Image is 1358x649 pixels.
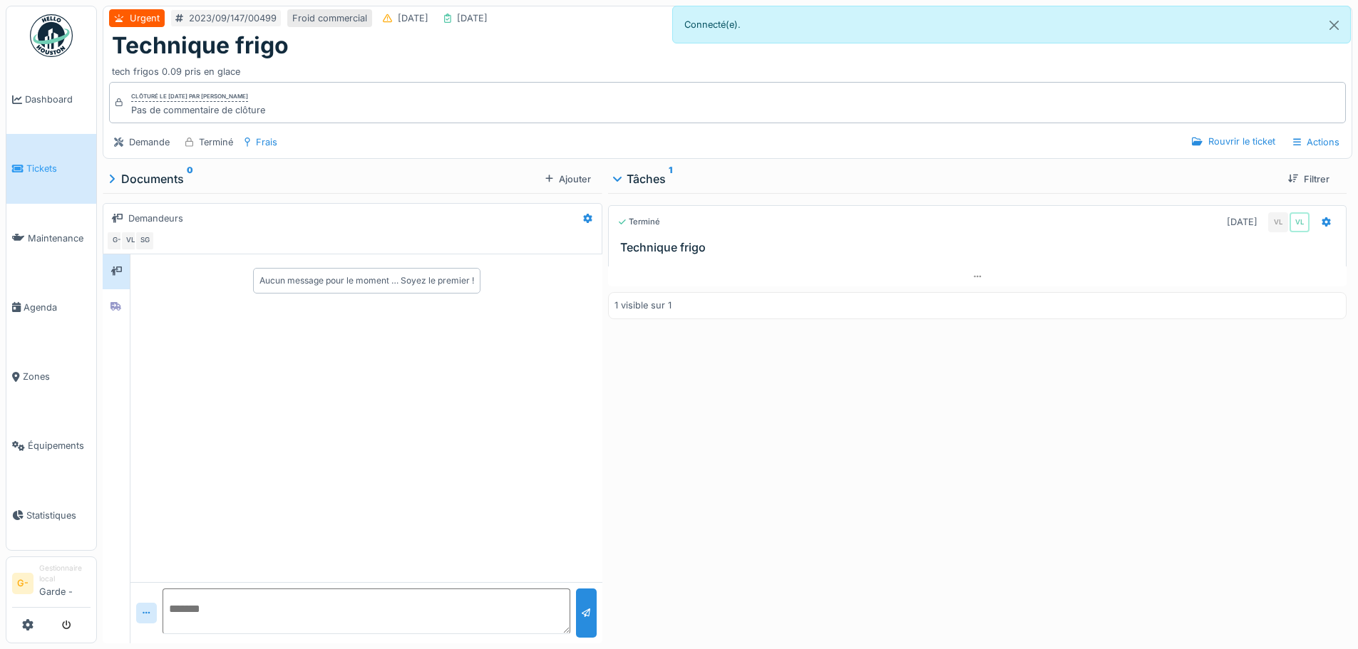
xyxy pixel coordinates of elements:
[108,170,540,187] div: Documents
[6,411,96,480] a: Équipements
[1282,170,1335,189] div: Filtrer
[129,135,170,149] div: Demande
[39,563,91,604] li: Garde -
[106,231,126,251] div: G-
[26,509,91,522] span: Statistiques
[23,370,91,383] span: Zones
[6,481,96,550] a: Statistiques
[39,563,91,585] div: Gestionnaire local
[120,231,140,251] div: VL
[12,573,34,594] li: G-
[112,59,1343,78] div: tech frigos 0.09 pris en glace
[6,204,96,273] a: Maintenance
[25,93,91,106] span: Dashboard
[672,6,1352,43] div: Connecté(e).
[128,212,183,225] div: Demandeurs
[617,216,660,228] div: Terminé
[24,301,91,314] span: Agenda
[256,135,277,149] div: Frais
[457,11,488,25] div: [DATE]
[1186,132,1280,151] div: Rouvrir le ticket
[12,563,91,608] a: G- Gestionnaire localGarde -
[259,274,474,287] div: Aucun message pour le moment … Soyez le premier !
[1268,212,1288,232] div: VL
[6,273,96,342] a: Agenda
[189,11,277,25] div: 2023/09/147/00499
[130,11,160,25] div: Urgent
[1290,212,1310,232] div: VL
[6,65,96,134] a: Dashboard
[131,103,265,117] div: Pas de commentaire de clôture
[187,170,193,187] sup: 0
[1287,132,1346,152] div: Actions
[1227,215,1257,229] div: [DATE]
[131,92,248,102] div: Clôturé le [DATE] par [PERSON_NAME]
[1318,6,1350,44] button: Close
[620,241,1340,254] h3: Technique frigo
[6,134,96,203] a: Tickets
[614,170,1276,187] div: Tâches
[669,170,672,187] sup: 1
[199,135,233,149] div: Terminé
[28,232,91,245] span: Maintenance
[540,170,597,189] div: Ajouter
[112,32,289,59] h1: Technique frigo
[26,162,91,175] span: Tickets
[135,231,155,251] div: SG
[28,439,91,452] span: Équipements
[6,342,96,411] a: Zones
[398,11,428,25] div: [DATE]
[30,14,73,57] img: Badge_color-CXgf-gQk.svg
[292,11,367,25] div: Froid commercial
[614,298,672,312] div: 1 visible sur 1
